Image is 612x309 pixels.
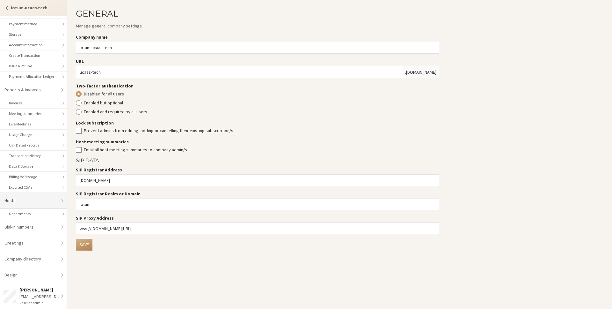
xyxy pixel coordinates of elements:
[76,167,439,173] label: SIP Registrar Address
[76,158,439,163] h4: SIP Data
[76,23,439,29] p: Manage general company settings.
[84,91,440,97] label: Disabled for all users
[19,287,63,293] div: [PERSON_NAME]
[76,139,439,145] label: Host meeting summaries
[76,239,92,251] button: Save
[76,215,439,222] label: SIP Proxy Address
[596,292,607,305] iframe: Chat
[76,34,439,41] label: Company name
[19,293,63,300] div: [EMAIL_ADDRESS][DOMAIN_NAME]
[76,9,439,18] h2: General
[84,147,440,153] label: Email all host meeting summaries to company admin/s
[76,120,439,126] label: Lock subscription
[76,191,439,197] label: SIP Registrar Realm or Domain
[84,127,440,134] label: Prevent admins from editing, adding or cancelling their existing subscription/s
[84,109,440,115] label: Enabled and required by all users
[19,300,63,306] div: Reseller admin
[402,66,439,78] div: . [DOMAIN_NAME]
[76,83,439,89] label: Two-factor authentication
[76,58,439,65] label: URL
[11,5,47,11] strong: iotum.​ucaas.​tech
[84,100,440,106] label: Enabled but optional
